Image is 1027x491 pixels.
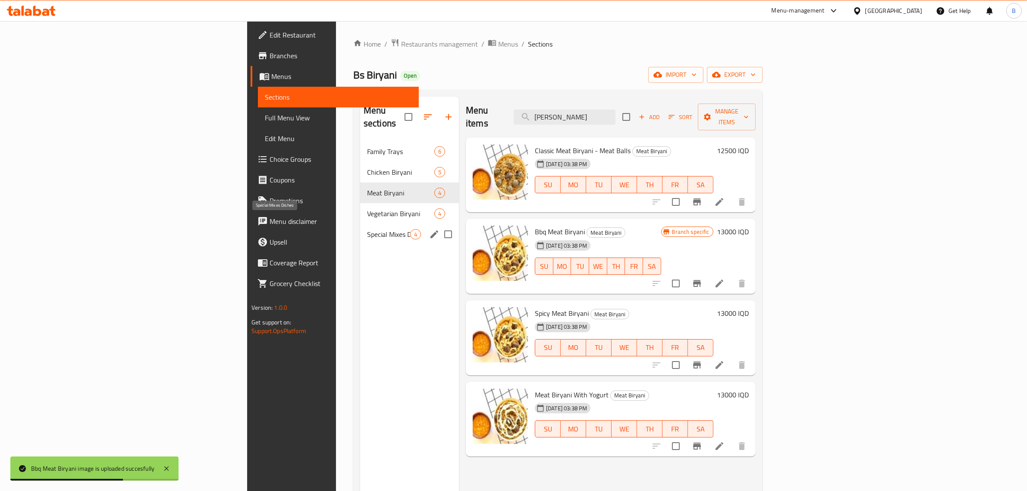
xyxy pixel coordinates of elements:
span: Grocery Checklist [270,278,412,289]
span: Upsell [270,237,412,247]
span: Sort items [663,110,698,124]
span: Add [638,112,661,122]
div: Meat Biryani [590,309,629,319]
div: items [434,208,445,219]
span: SU [539,260,550,273]
span: TH [641,341,659,354]
span: FR [628,260,640,273]
img: Classic Meat Biryani - Meat Balls [473,145,528,200]
button: delete [732,436,752,456]
span: [DATE] 03:38 PM [543,323,590,331]
button: SA [688,420,713,437]
button: TH [607,258,625,275]
div: Bbq Meat Biryani image is uploaded succesfully [31,464,154,473]
span: Full Menu View [265,113,412,123]
nav: Menu sections [360,138,459,248]
div: Vegetarian Biryani [367,208,434,219]
span: Meat Biryani [633,146,671,156]
a: Menu disclaimer [251,211,419,232]
span: FR [666,423,685,435]
span: Select to update [667,356,685,374]
h6: 13000 IQD [717,389,749,401]
span: FR [666,341,685,354]
button: edit [428,228,441,241]
span: Select all sections [399,108,418,126]
div: items [434,167,445,177]
button: FR [625,258,643,275]
button: SU [535,339,561,356]
span: Edit Menu [265,133,412,144]
span: Sections [265,92,412,102]
span: FR [666,179,685,191]
div: Meat Biryani [587,227,625,238]
li: / [521,39,524,49]
span: WE [615,341,634,354]
span: 4 [435,189,445,197]
a: Coupons [251,170,419,190]
button: TH [637,420,663,437]
button: Add [635,110,663,124]
button: FR [663,339,688,356]
div: Vegetarian Biryani4 [360,203,459,224]
span: TH [611,260,622,273]
button: MO [561,176,586,193]
span: TH [641,423,659,435]
span: B [1012,6,1016,16]
button: Add section [438,107,459,127]
button: SU [535,176,561,193]
span: 5 [435,168,445,176]
button: Branch-specific-item [687,192,707,212]
span: Select section [617,108,635,126]
img: Meat Biryani With Yogurt [473,389,528,444]
span: 6 [435,148,445,156]
a: Coverage Report [251,252,419,273]
span: Chicken Biryani [367,167,434,177]
span: Add item [635,110,663,124]
button: WE [612,176,637,193]
span: Sort sections [418,107,438,127]
span: Classic Meat Biryani - Meat Balls [535,144,631,157]
span: Meat Biryani [611,390,649,400]
a: Branches [251,45,419,66]
span: import [655,69,697,80]
button: SA [688,176,713,193]
button: MO [553,258,572,275]
div: Chicken Biryani5 [360,162,459,183]
img: Spicy Meat Biryani [473,307,528,362]
h6: 13000 IQD [717,226,749,238]
button: Manage items [698,104,756,130]
span: SA [647,260,658,273]
button: SU [535,258,553,275]
button: WE [612,420,637,437]
span: 4 [411,230,421,239]
a: Edit Menu [258,128,419,149]
a: Edit menu item [714,278,725,289]
span: SA [691,423,710,435]
span: Menus [498,39,518,49]
a: Full Menu View [258,107,419,128]
a: Edit Restaurant [251,25,419,45]
span: Choice Groups [270,154,412,164]
button: WE [612,339,637,356]
span: [DATE] 03:38 PM [543,242,590,250]
span: Select to update [667,437,685,455]
span: Version: [251,302,273,313]
span: Family Trays [367,146,434,157]
span: Branches [270,50,412,61]
button: MO [561,420,586,437]
button: delete [732,355,752,375]
span: MO [564,423,583,435]
button: TU [586,420,612,437]
h6: 12500 IQD [717,145,749,157]
a: Edit menu item [714,441,725,451]
div: Family Trays6 [360,141,459,162]
a: Promotions [251,190,419,211]
button: Branch-specific-item [687,355,707,375]
a: Edit menu item [714,197,725,207]
span: Get support on: [251,317,291,328]
span: Sections [528,39,553,49]
span: SU [539,341,557,354]
button: delete [732,192,752,212]
h2: Menu items [466,104,503,130]
img: Bbq Meat Biryani [473,226,528,281]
